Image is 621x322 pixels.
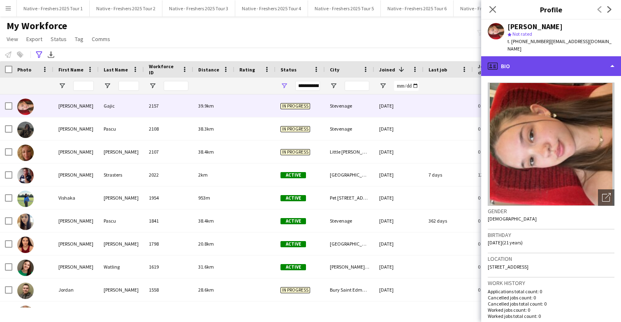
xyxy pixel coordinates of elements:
[280,149,310,155] span: In progress
[17,0,90,16] button: Native - Freshers 2025 Tour 1
[488,239,523,246] span: [DATE] (21 years)
[280,126,310,132] span: In progress
[17,145,34,161] img: Alex Satchell
[280,172,306,178] span: Active
[144,117,193,140] div: 2108
[473,117,526,140] div: 0
[507,38,612,52] span: | [EMAIL_ADDRESS][DOMAIN_NAME]
[280,82,288,90] button: Open Filter Menu
[118,81,139,91] input: Last Name Filter Input
[99,186,144,209] div: [PERSON_NAME]
[17,99,34,115] img: Chloe Gajic
[374,255,424,278] div: [DATE]
[330,82,337,90] button: Open Filter Menu
[325,94,374,117] div: Stevenage
[144,255,193,278] div: 1619
[235,0,308,16] button: Native - Freshers 2025 Tour 4
[104,67,128,73] span: Last Name
[473,278,526,301] div: 0
[198,149,214,155] span: 38.4km
[280,103,310,109] span: In progress
[424,209,473,232] div: 362 days
[488,279,614,287] h3: Work history
[46,50,56,60] app-action-btn: Export XLSX
[488,294,614,301] p: Cancelled jobs count: 0
[488,264,528,270] span: [STREET_ADDRESS]
[507,23,563,30] div: [PERSON_NAME]
[198,103,214,109] span: 39.9km
[164,81,188,91] input: Workforce ID Filter Input
[99,117,144,140] div: Pascu
[473,255,526,278] div: 0
[53,140,99,163] div: [PERSON_NAME]
[374,117,424,140] div: [DATE]
[473,186,526,209] div: 0
[488,307,614,313] p: Worked jobs count: 0
[53,255,99,278] div: [PERSON_NAME]
[488,207,614,215] h3: Gender
[394,81,419,91] input: Joined Filter Input
[379,82,387,90] button: Open Filter Menu
[144,140,193,163] div: 2107
[53,94,99,117] div: [PERSON_NAME]
[7,35,18,43] span: View
[99,255,144,278] div: Watling
[598,189,614,206] div: Open photos pop-in
[379,67,395,73] span: Joined
[17,306,34,322] img: Svetlana Banu
[473,232,526,255] div: 0
[280,218,306,224] span: Active
[374,140,424,163] div: [DATE]
[481,4,621,15] h3: Profile
[488,83,614,206] img: Crew avatar or photo
[345,81,369,91] input: City Filter Input
[58,82,66,90] button: Open Filter Menu
[17,67,31,73] span: Photo
[488,255,614,262] h3: Location
[473,94,526,117] div: 0
[3,34,21,44] a: View
[374,163,424,186] div: [DATE]
[73,81,94,91] input: First Name Filter Input
[17,283,34,299] img: Jordan Bowman
[162,0,235,16] button: Native - Freshers 2025 Tour 3
[239,67,255,73] span: Rating
[198,172,208,178] span: 2km
[144,278,193,301] div: 1558
[325,140,374,163] div: Little [PERSON_NAME]
[99,278,144,301] div: [PERSON_NAME]
[512,31,532,37] span: Not rated
[374,232,424,255] div: [DATE]
[17,214,34,230] img: Diana Pascu
[99,94,144,117] div: Gajic
[280,67,297,73] span: Status
[280,241,306,247] span: Active
[424,163,473,186] div: 7 days
[488,216,537,222] span: [DEMOGRAPHIC_DATA]
[53,163,99,186] div: [PERSON_NAME]
[280,287,310,293] span: In progress
[144,209,193,232] div: 1841
[99,209,144,232] div: Pascu
[280,195,306,201] span: Active
[488,301,614,307] p: Cancelled jobs total count: 0
[17,237,34,253] img: Emma O
[280,264,306,270] span: Active
[374,209,424,232] div: [DATE]
[429,67,447,73] span: Last job
[481,56,621,76] div: Bio
[488,288,614,294] p: Applications total count: 0
[99,140,144,163] div: [PERSON_NAME]
[17,168,34,184] img: Dan Strasters
[58,67,83,73] span: First Name
[374,94,424,117] div: [DATE]
[473,209,526,232] div: 0
[198,241,214,247] span: 20.8km
[488,313,614,319] p: Worked jobs total count: 0
[99,232,144,255] div: [PERSON_NAME]
[144,94,193,117] div: 2157
[325,232,374,255] div: [GEOGRAPHIC_DATA]
[454,0,526,16] button: Native - Freshers 2025 Tour 7
[53,186,99,209] div: Vishaka
[374,278,424,301] div: [DATE]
